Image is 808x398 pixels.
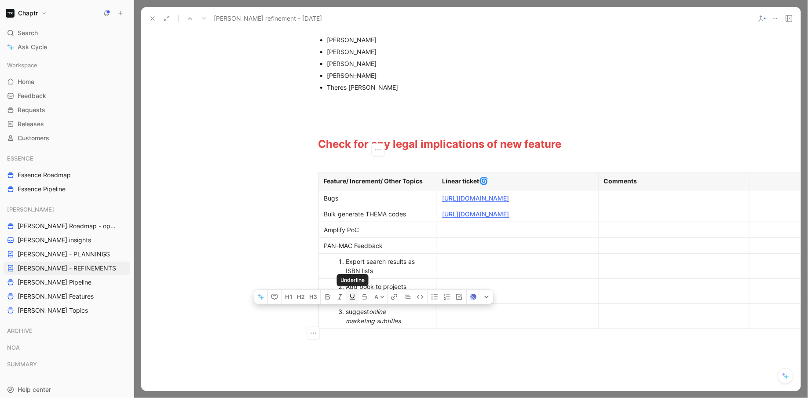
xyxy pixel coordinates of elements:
[18,222,119,230] span: [PERSON_NAME] Roadmap - open items
[4,40,130,54] a: Ask Cycle
[7,360,37,369] span: SUMMARY
[4,152,130,196] div: ESSENCEEssence RoadmapEssence Pipeline
[442,177,479,185] strong: Linear ticket
[327,59,623,68] div: [PERSON_NAME]
[4,341,130,357] div: NOA
[4,26,130,40] div: Search
[4,358,130,373] div: SUMMARY
[18,120,44,128] span: Releases
[18,264,116,273] span: [PERSON_NAME] - REFINEMENTS
[4,276,130,289] a: [PERSON_NAME] Pipeline
[442,210,509,218] a: [URL][DOMAIN_NAME]
[4,203,130,317] div: [PERSON_NAME][PERSON_NAME] Roadmap - open items[PERSON_NAME] insights[PERSON_NAME] - PLANNINGS[PE...
[18,250,110,259] span: [PERSON_NAME] - PLANNINGS
[4,248,130,261] a: [PERSON_NAME] - PLANNINGS
[346,308,401,325] em: online marketing subtitles
[18,292,94,301] span: [PERSON_NAME] Features
[346,308,369,315] span: suggest
[479,176,489,185] span: 🌀
[324,241,431,250] div: PAN-MAC Feedback
[18,106,45,114] span: Requests
[18,91,46,100] span: Feedback
[4,234,130,247] a: [PERSON_NAME] insights
[4,103,130,117] a: Requests
[324,209,431,219] div: Bulk generate THEMA codes
[442,194,509,202] a: [URL][DOMAIN_NAME]
[327,35,623,44] div: [PERSON_NAME]
[18,185,66,194] span: Essence Pipeline
[327,83,623,92] div: Theres [PERSON_NAME]
[4,358,130,371] div: SUMMARY
[4,58,130,72] div: Workspace
[4,131,130,145] a: Customers
[18,306,88,315] span: [PERSON_NAME] Topics
[327,47,623,56] div: [PERSON_NAME]
[346,282,418,300] div: Add book to projects from searchview
[18,28,38,38] span: Search
[4,341,130,354] div: NOA
[18,236,91,245] span: [PERSON_NAME] insights
[4,324,130,337] div: ARCHIVE
[18,42,47,52] span: Ask Cycle
[18,171,71,179] span: Essence Roadmap
[4,219,130,233] a: [PERSON_NAME] Roadmap - open items
[346,257,418,275] div: Export search results as ISBN lists
[4,203,130,216] div: [PERSON_NAME]
[7,343,20,352] span: NOA
[372,290,387,304] button: A
[327,72,377,79] s: [PERSON_NAME]
[4,168,130,182] a: Essence Roadmap
[7,154,33,163] span: ESSENCE
[6,9,15,18] img: Chaptr
[324,194,431,203] div: Bugs
[18,278,91,287] span: [PERSON_NAME] Pipeline
[7,205,54,214] span: [PERSON_NAME]
[4,324,130,340] div: ARCHIVE
[4,117,130,131] a: Releases
[318,138,562,150] span: Check for any legal implications of new feature
[4,152,130,165] div: ESSENCE
[324,177,423,185] strong: Feature/ Increment/ Other Topics
[7,61,37,69] span: Workspace
[4,89,130,102] a: Feedback
[18,77,34,86] span: Home
[18,9,38,17] h1: Chaptr
[4,290,130,303] a: [PERSON_NAME] Features
[4,383,130,396] div: Help center
[4,7,49,19] button: ChaptrChaptr
[7,326,33,335] span: ARCHIVE
[4,75,130,88] a: Home
[4,262,130,275] a: [PERSON_NAME] - REFINEMENTS
[18,134,49,142] span: Customers
[214,13,322,24] span: [PERSON_NAME] refinement - [DATE]
[4,304,130,317] a: [PERSON_NAME] Topics
[18,386,51,393] span: Help center
[604,177,637,185] strong: Comments
[4,183,130,196] a: Essence Pipeline
[324,225,431,234] div: Amplify PoC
